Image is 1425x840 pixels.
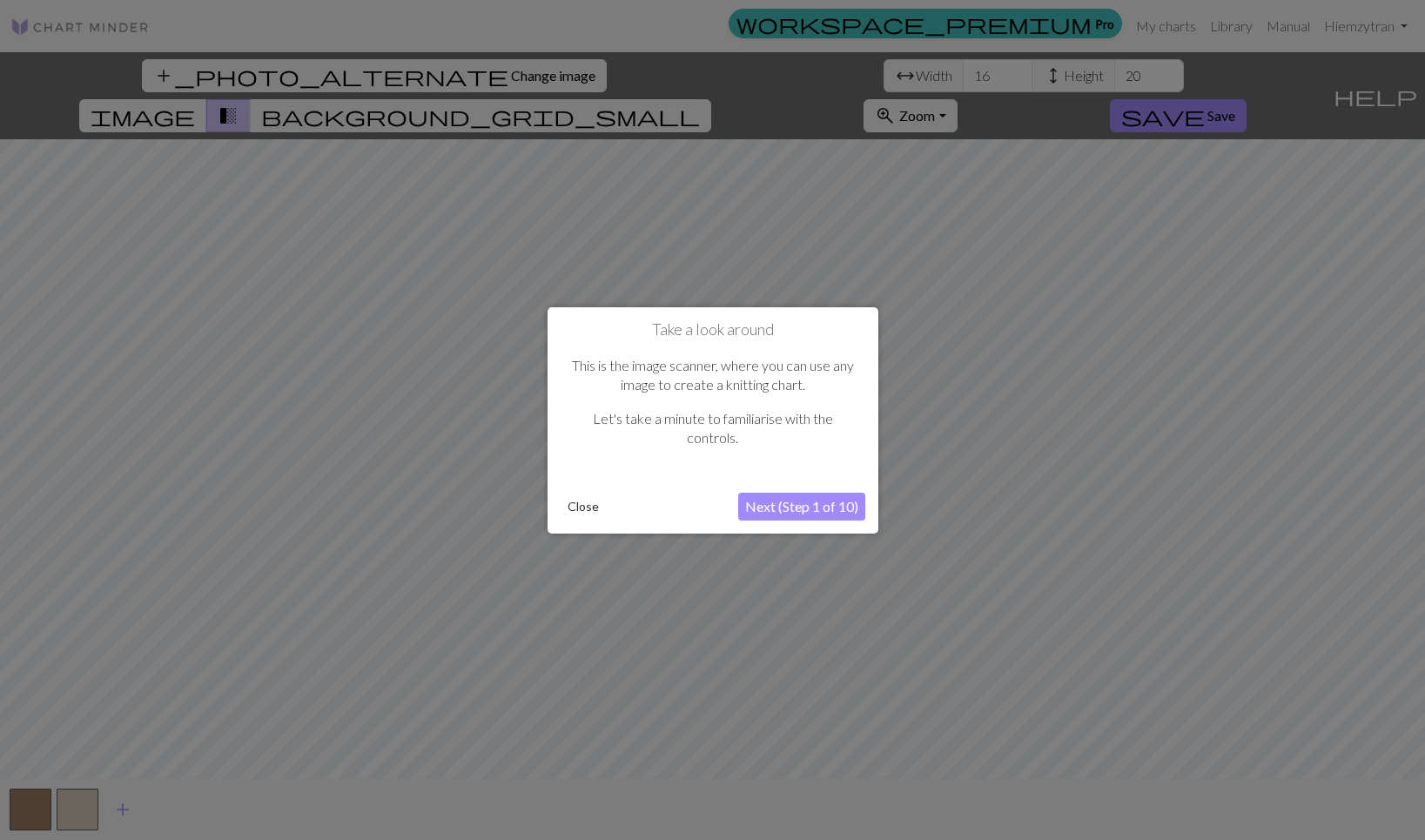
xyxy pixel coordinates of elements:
button: Close [561,494,606,520]
p: Let's take a minute to familiarise with the controls. [569,409,857,448]
div: Take a look around [548,306,878,533]
button: Next (Step 1 of 10) [738,493,865,521]
p: This is the image scanner, where you can use any image to create a knitting chart. [569,356,857,395]
h1: Take a look around [561,319,865,339]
